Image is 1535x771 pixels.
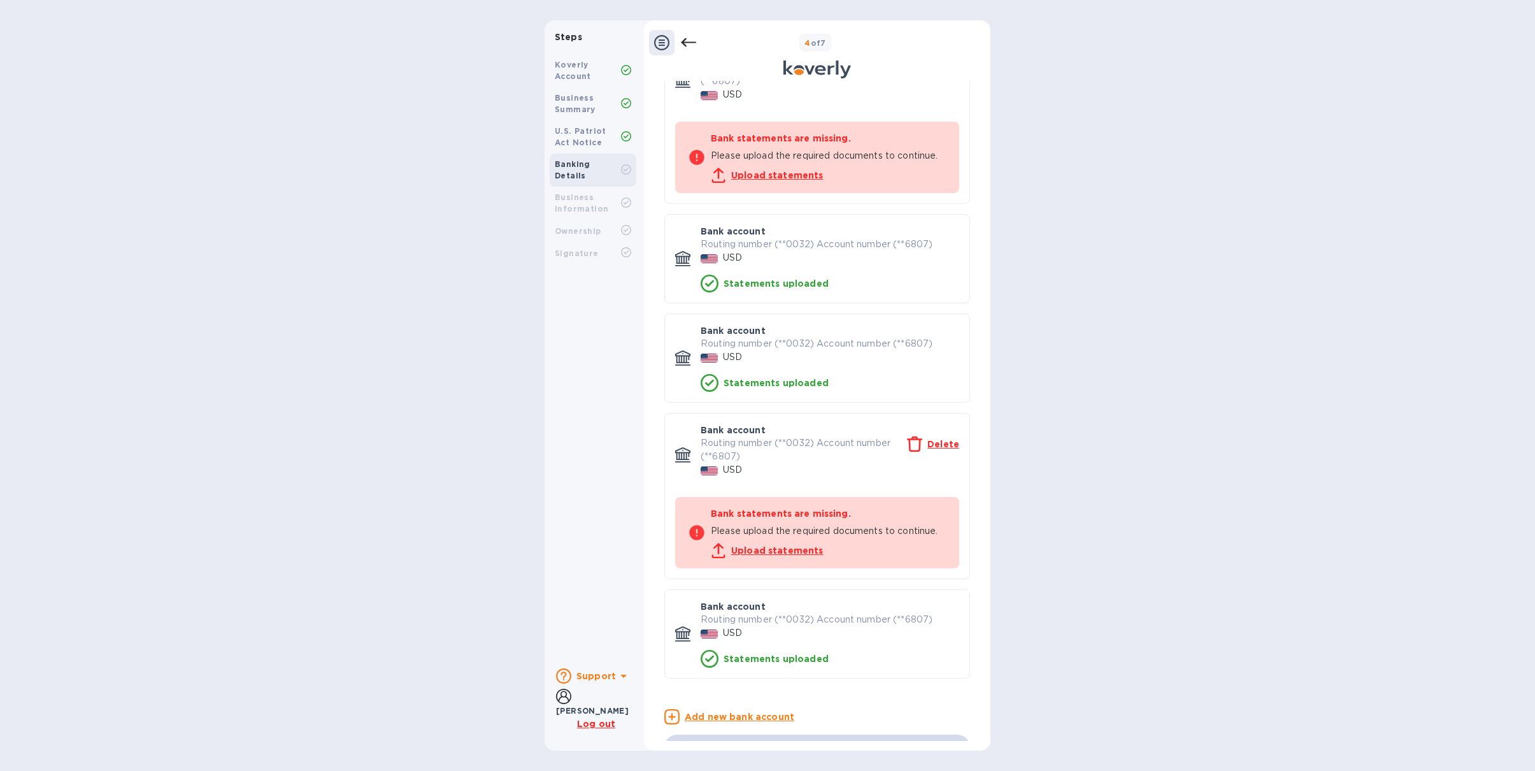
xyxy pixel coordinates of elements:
b: U.S. Patriot Act Notice [555,126,606,147]
b: [PERSON_NAME] [556,706,629,716]
img: USD [701,91,718,100]
b: Business Information [555,192,608,213]
b: Ownership [555,226,601,236]
img: USD [701,466,718,475]
u: Upload statements [731,545,824,556]
u: Upload statements [731,170,824,180]
b: Koverly Account [555,60,591,81]
b: Bank statements are missing. [711,133,851,143]
p: Routing number (**0032) Account number (**6807) [701,613,959,626]
p: Bank account [701,600,766,613]
u: Delete [927,439,959,449]
p: Routing number (**0032) Account number (**6807) [701,238,959,251]
p: Please upload the required documents to continue. [711,149,946,162]
p: USD [723,626,742,640]
u: Add new bank account [685,712,794,722]
p: Please upload the required documents to continue. [711,524,946,538]
p: USD [723,350,742,364]
p: USD [723,463,742,477]
b: Bank statements are missing. [711,508,851,519]
p: Statements uploaded [724,277,829,290]
span: 4 [804,38,810,48]
img: USD [701,254,718,263]
b: Banking Details [555,159,590,180]
b: Steps [555,32,582,42]
b: Support [576,671,616,681]
p: Routing number (**0032) Account number (**6807) [701,337,959,350]
p: USD [723,251,742,264]
p: Statements uploaded [724,377,829,389]
u: Log out [577,719,615,729]
p: Bank account [701,324,766,337]
p: Bank account [701,225,766,238]
b: Signature [555,249,599,258]
img: USD [701,354,718,363]
p: Statements uploaded [724,652,829,665]
p: Routing number (**0032) Account number (**6807) [701,436,907,463]
p: Bank account [701,424,766,436]
b: of 7 [804,38,826,48]
p: USD [723,88,742,101]
img: USD [701,630,718,638]
b: Business Summary [555,93,596,114]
